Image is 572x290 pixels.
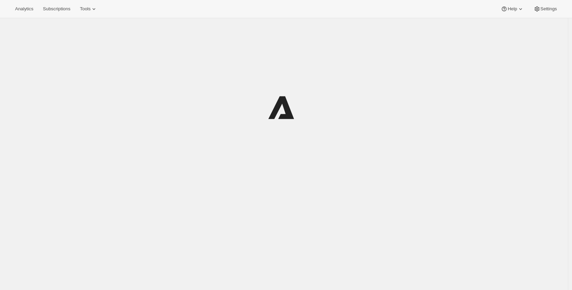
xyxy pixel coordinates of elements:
button: Subscriptions [39,4,74,14]
span: Tools [80,6,90,12]
button: Help [497,4,528,14]
span: Settings [540,6,557,12]
span: Analytics [15,6,33,12]
button: Analytics [11,4,37,14]
button: Tools [76,4,101,14]
span: Subscriptions [43,6,70,12]
span: Help [508,6,517,12]
button: Settings [530,4,561,14]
